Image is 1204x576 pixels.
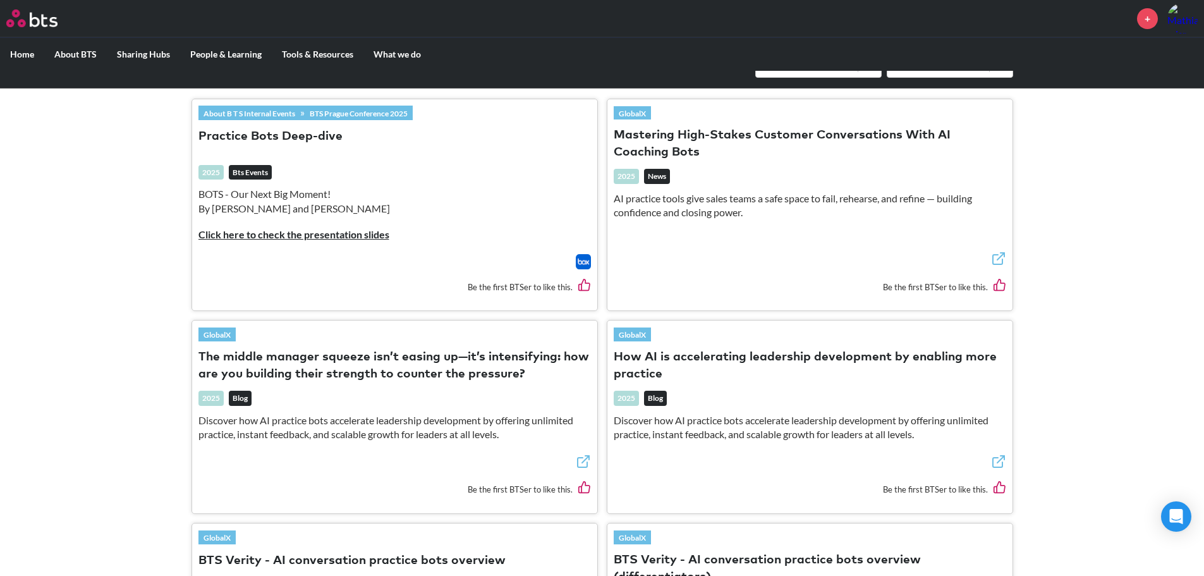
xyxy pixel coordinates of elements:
[198,349,591,383] button: The middle manager squeeze isn’t easing up—it’s intensifying: how are you building their strength...
[614,391,639,406] div: 2025
[229,391,252,406] em: Blog
[576,254,591,269] img: Box logo
[198,228,389,240] a: Click here to check the presentation slides
[614,192,1006,220] p: AI practice tools give sales teams a safe space to fail, rehearse, and refine — building confiden...
[1137,8,1158,29] a: +
[614,349,1006,383] button: How AI is accelerating leadership development by enabling more practice
[198,106,300,120] a: About B T S Internal Events
[107,38,180,71] label: Sharing Hubs
[614,127,1006,161] button: Mastering High-Stakes Customer Conversations With AI Coaching Bots
[614,106,651,120] a: GlobalX
[6,9,58,27] img: BTS Logo
[644,169,670,184] em: News
[614,169,639,184] div: 2025
[644,391,667,406] em: Blog
[198,106,413,119] div: »
[198,128,343,145] button: Practice Bots Deep-dive
[991,454,1006,472] a: External link
[991,251,1006,269] a: External link
[272,38,363,71] label: Tools & Resources
[198,414,591,442] p: Discover how AI practice bots accelerate leadership development by offering unlimited practice, i...
[6,9,81,27] a: Go home
[1167,3,1198,34] a: Profile
[614,269,1006,304] div: Be the first BTSer to like this.
[229,165,272,180] em: Bts Events
[198,553,506,570] button: BTS Verity - AI conversation practice bots overview
[614,530,651,544] a: GlobalX
[614,472,1006,506] div: Be the first BTSer to like this.
[614,328,651,341] a: GlobalX
[180,38,272,71] label: People & Learning
[198,269,591,304] div: Be the first BTSer to like this.
[198,187,591,216] p: BOTS - Our Next Big Moment! By [PERSON_NAME] and [PERSON_NAME]
[44,38,107,71] label: About BTS
[305,106,413,120] a: BTS Prague Conference 2025
[614,414,1006,442] p: Discover how AI practice bots accelerate leadership development by offering unlimited practice, i...
[576,454,591,472] a: External link
[198,472,591,506] div: Be the first BTSer to like this.
[1161,501,1191,532] div: Open Intercom Messenger
[576,254,591,269] a: Download file from Box
[198,391,224,406] div: 2025
[363,38,431,71] label: What we do
[198,530,236,544] a: GlobalX
[198,328,236,341] a: GlobalX
[198,165,224,180] div: 2025
[1167,3,1198,34] img: Mathias Werner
